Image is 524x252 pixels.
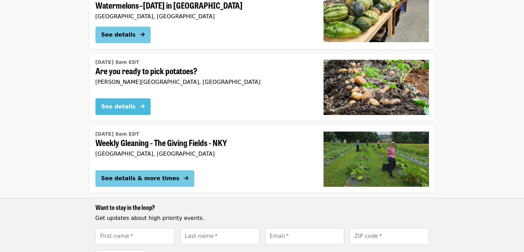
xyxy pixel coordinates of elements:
span: Weekly Gleaning - The Giving Fields - NKY [95,138,312,148]
img: Are you ready to pick potatoes? organized by Society of St. Andrew [323,60,429,115]
img: Weekly Gleaning - The Giving Fields - NKY organized by Society of St. Andrew [323,132,429,187]
i: arrow-right icon [140,103,145,110]
div: [GEOGRAPHIC_DATA], [GEOGRAPHIC_DATA] [95,151,312,157]
input: [object Object] [180,228,259,244]
span: Want to stay in the loop? [95,203,155,212]
input: [object Object] [95,228,175,244]
div: See details [101,103,136,111]
div: [PERSON_NAME][GEOGRAPHIC_DATA], [GEOGRAPHIC_DATA] [95,79,312,85]
span: Get updates about high priority events. [95,215,204,221]
i: arrow-right icon [140,31,145,38]
i: arrow-right icon [184,175,188,182]
span: Are you ready to pick potatoes? [95,66,312,76]
time: [DATE] 8am EDT [95,130,140,138]
div: See details [101,31,136,39]
div: [GEOGRAPHIC_DATA], [GEOGRAPHIC_DATA] [95,13,312,20]
time: [DATE] 8am EDT [95,59,140,66]
button: See details [95,98,151,115]
button: See details [95,27,151,43]
input: [object Object] [265,228,344,244]
span: Watermelons~[DATE] in [GEOGRAPHIC_DATA] [95,0,312,10]
button: See details & more times [95,170,194,187]
input: [object Object] [350,228,429,244]
a: See details for "Are you ready to pick potatoes?" [90,54,434,120]
a: See details for "Weekly Gleaning - The Giving Fields - NKY" [90,126,434,192]
div: See details & more times [101,174,179,183]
